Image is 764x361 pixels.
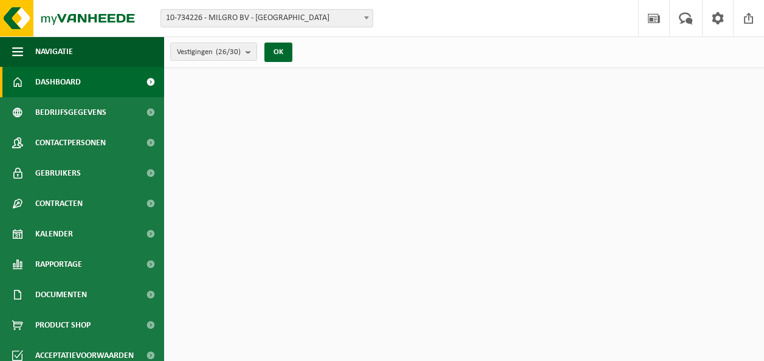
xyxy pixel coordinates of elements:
[170,43,257,61] button: Vestigingen(26/30)
[161,10,373,27] span: 10-734226 - MILGRO BV - ROTTERDAM
[35,188,83,219] span: Contracten
[177,43,241,61] span: Vestigingen
[35,97,106,128] span: Bedrijfsgegevens
[35,310,91,340] span: Product Shop
[35,280,87,310] span: Documenten
[35,128,106,158] span: Contactpersonen
[35,219,73,249] span: Kalender
[35,67,81,97] span: Dashboard
[35,249,82,280] span: Rapportage
[35,158,81,188] span: Gebruikers
[160,9,373,27] span: 10-734226 - MILGRO BV - ROTTERDAM
[264,43,292,62] button: OK
[216,48,241,56] count: (26/30)
[35,36,73,67] span: Navigatie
